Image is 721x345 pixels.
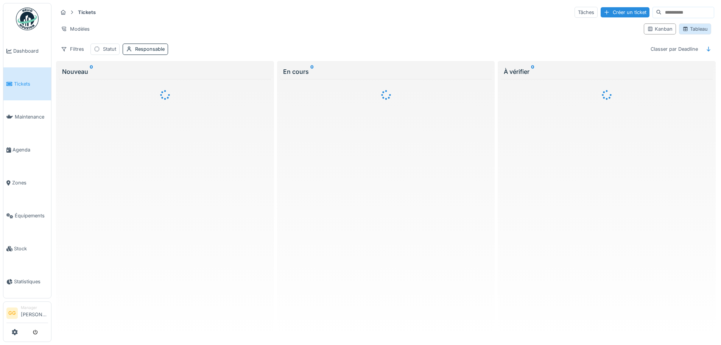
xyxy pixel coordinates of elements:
div: Créer un ticket [601,7,649,17]
span: Zones [12,179,48,186]
a: Agenda [3,133,51,166]
img: Badge_color-CXgf-gQk.svg [16,8,39,30]
div: Modèles [58,23,93,34]
a: Tickets [3,67,51,100]
span: Tickets [14,80,48,87]
div: Tâches [575,7,598,18]
span: Maintenance [15,113,48,120]
div: Statut [103,45,116,53]
a: Équipements [3,199,51,232]
span: Statistiques [14,278,48,285]
div: À vérifier [504,67,710,76]
a: GG Manager[PERSON_NAME] [6,305,48,323]
strong: Tickets [75,9,99,16]
div: Manager [21,305,48,311]
li: [PERSON_NAME] [21,305,48,321]
div: Kanban [647,25,673,33]
div: Responsable [135,45,165,53]
a: Stock [3,232,51,265]
a: Dashboard [3,34,51,67]
div: Classer par Deadline [647,44,701,55]
li: GG [6,308,18,319]
sup: 0 [310,67,314,76]
span: Agenda [12,146,48,153]
a: Zones [3,166,51,199]
sup: 0 [531,67,534,76]
sup: 0 [90,67,93,76]
span: Équipements [15,212,48,219]
a: Maintenance [3,100,51,133]
div: En cours [283,67,489,76]
span: Dashboard [13,47,48,55]
div: Nouveau [62,67,268,76]
div: Tableau [682,25,708,33]
span: Stock [14,245,48,252]
a: Statistiques [3,265,51,298]
div: Filtres [58,44,87,55]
